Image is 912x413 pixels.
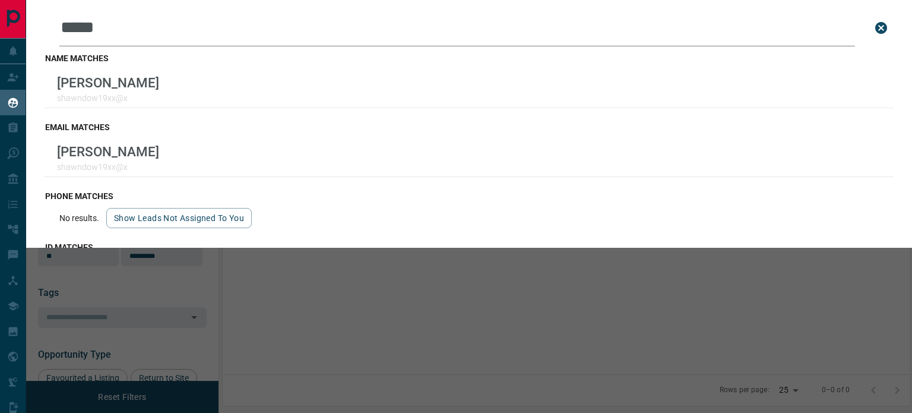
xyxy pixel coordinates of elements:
[57,144,159,159] p: [PERSON_NAME]
[57,93,159,103] p: shawndow19xx@x
[57,75,159,90] p: [PERSON_NAME]
[45,242,893,252] h3: id matches
[45,122,893,132] h3: email matches
[59,213,99,223] p: No results.
[45,191,893,201] h3: phone matches
[106,208,252,228] button: show leads not assigned to you
[45,53,893,63] h3: name matches
[57,162,159,172] p: shawndow19xx@x
[869,16,893,40] button: close search bar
